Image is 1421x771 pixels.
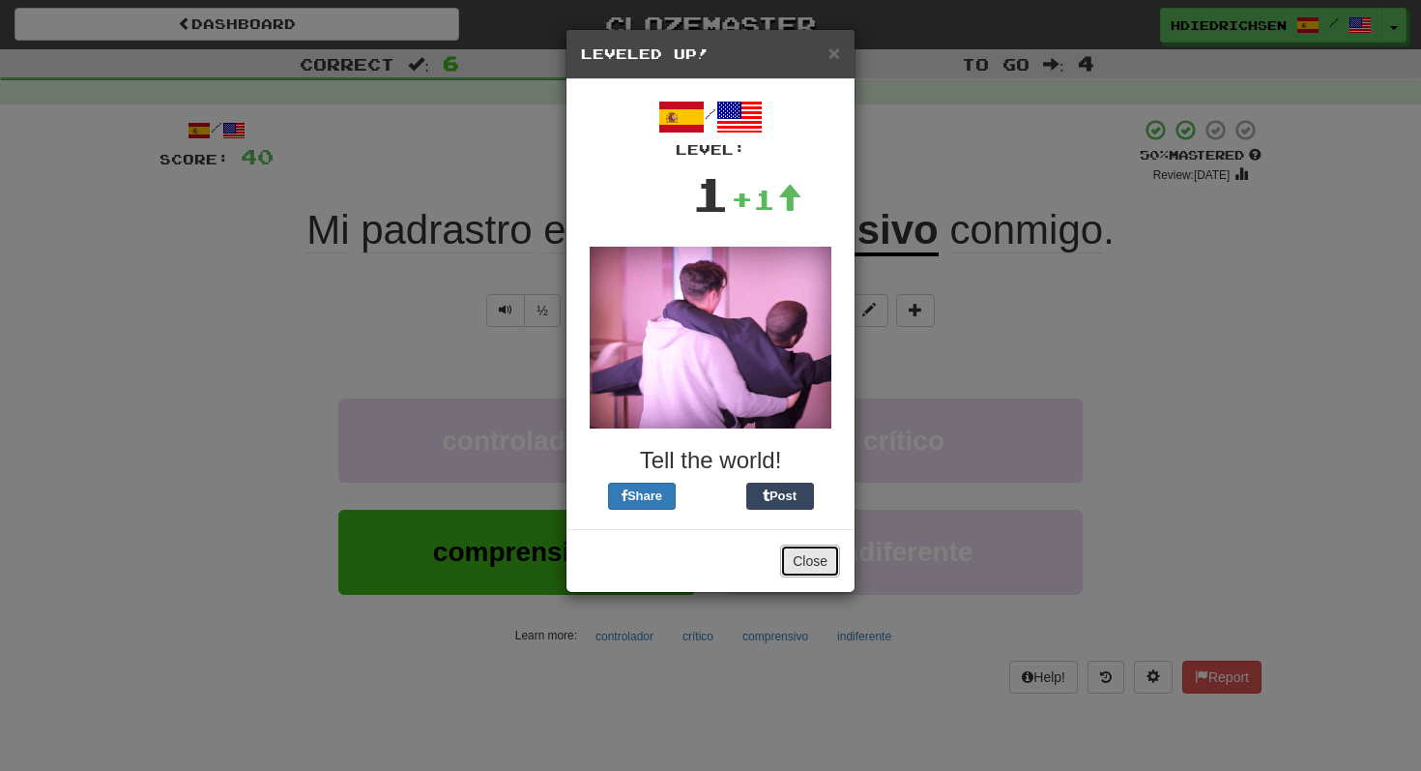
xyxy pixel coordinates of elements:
iframe: X Post Button [676,483,746,510]
div: 1 [691,160,731,227]
button: Share [608,483,676,510]
h3: Tell the world! [581,448,840,473]
button: Post [746,483,814,510]
span: × [828,42,840,64]
button: Close [828,43,840,63]
div: +1 [731,180,802,219]
div: Level: [581,140,840,160]
img: spinning-7b6715965d7e0220b69722fa66aa21efa1181b58e7b7375ebe2c5b603073e17d.gif [590,247,831,429]
h5: Leveled Up! [581,44,840,64]
button: Close [780,545,840,578]
div: / [581,94,840,160]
